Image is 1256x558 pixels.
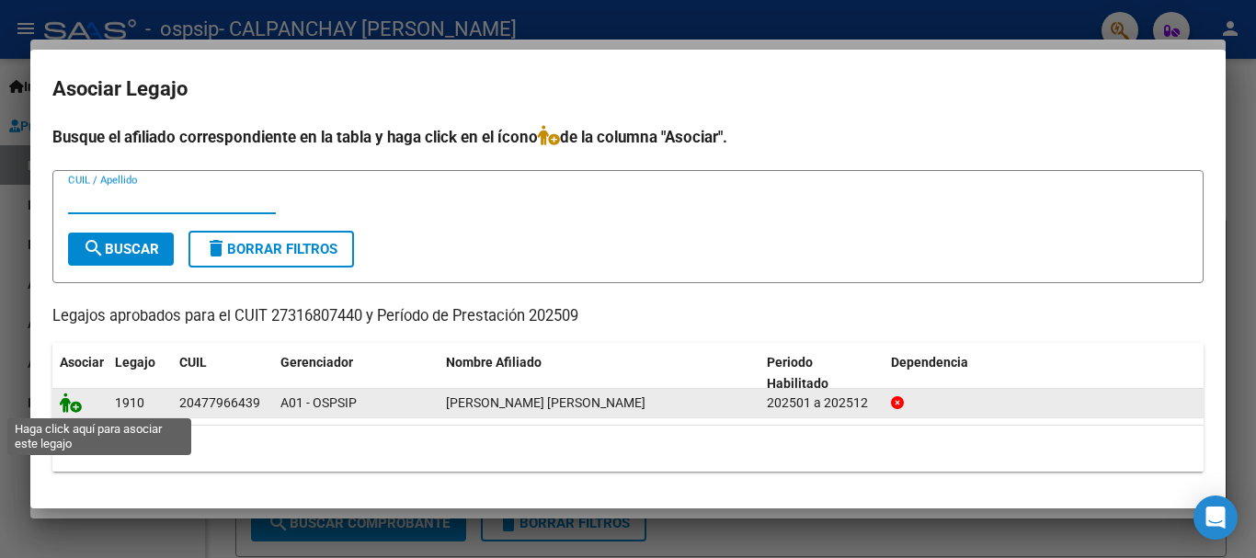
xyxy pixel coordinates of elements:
[280,395,357,410] span: A01 - OSPSIP
[891,355,968,370] span: Dependencia
[52,426,1204,472] div: 1 registros
[52,72,1204,107] h2: Asociar Legajo
[52,305,1204,328] p: Legajos aprobados para el CUIT 27316807440 y Período de Prestación 202509
[179,355,207,370] span: CUIL
[767,393,876,414] div: 202501 a 202512
[759,343,884,404] datatable-header-cell: Periodo Habilitado
[179,393,260,414] div: 20477966439
[83,241,159,257] span: Buscar
[205,241,337,257] span: Borrar Filtros
[115,355,155,370] span: Legajo
[172,343,273,404] datatable-header-cell: CUIL
[52,343,108,404] datatable-header-cell: Asociar
[52,125,1204,149] h4: Busque el afiliado correspondiente en la tabla y haga click en el ícono de la columna "Asociar".
[446,355,542,370] span: Nombre Afiliado
[767,355,828,391] span: Periodo Habilitado
[188,231,354,268] button: Borrar Filtros
[108,343,172,404] datatable-header-cell: Legajo
[115,395,144,410] span: 1910
[1193,495,1238,540] div: Open Intercom Messenger
[280,355,353,370] span: Gerenciador
[83,237,105,259] mat-icon: search
[884,343,1205,404] datatable-header-cell: Dependencia
[273,343,439,404] datatable-header-cell: Gerenciador
[439,343,759,404] datatable-header-cell: Nombre Afiliado
[446,395,645,410] span: SOSA PABLO LEONARDO
[60,355,104,370] span: Asociar
[68,233,174,266] button: Buscar
[205,237,227,259] mat-icon: delete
